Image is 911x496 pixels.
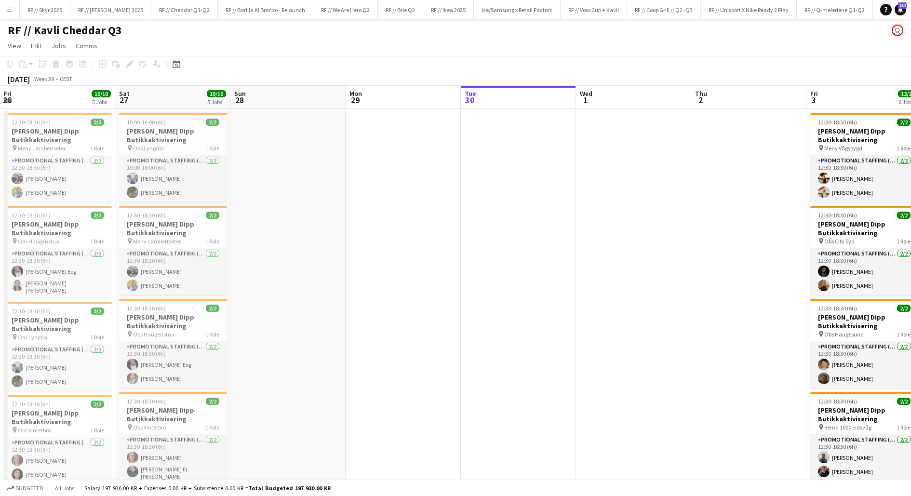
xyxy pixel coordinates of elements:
[92,90,111,97] span: 10/10
[119,220,227,237] h3: [PERSON_NAME] Dipp Butikkaktivisering
[233,94,246,106] span: 28
[810,89,818,98] span: Fri
[897,212,911,219] span: 2/2
[31,41,42,50] span: Edit
[118,94,130,106] span: 27
[4,437,112,484] app-card-role: Promotional Staffing (Promotional Staff)2/212:30-18:30 (6h)[PERSON_NAME][PERSON_NAME]
[4,206,112,298] app-job-card: 12:30-18:30 (6h)2/2[PERSON_NAME] Dipp Butikkaktivisering Obs Haugenstua1 RolePromotional Staffing...
[27,40,46,52] a: Edit
[12,212,51,219] span: 12:30-18:30 (6h)
[119,155,227,202] app-card-role: Promotional Staffing (Promotional Staff)2/210:00-16:00 (6h)[PERSON_NAME][PERSON_NAME]
[892,25,903,36] app-user-avatar: Alexander Skeppland Hole
[133,331,174,338] span: Obs Haugenstua
[18,145,66,152] span: Meny Lambertseter
[4,302,112,391] app-job-card: 12:30-18:30 (6h)2/2[PERSON_NAME] Dipp Butikkaktivisering Obs Lyngdal1 RolePromotional Staffing (P...
[206,119,219,126] span: 2/2
[895,4,906,15] a: 231
[561,0,627,19] button: RF // Voss Cup + Kavli
[4,395,112,484] app-job-card: 12:30-18:30 (6h)2/2[PERSON_NAME] Dipp Butikkaktivisering Obs Vinterbro1 RolePromotional Staffing ...
[20,0,70,19] button: RF // Skyr 2025
[2,94,12,106] span: 26
[897,331,911,338] span: 1 Role
[694,94,707,106] span: 2
[4,127,112,144] h3: [PERSON_NAME] Dipp Butikkaktivisering
[18,334,49,341] span: Obs Lyngdal
[206,305,219,312] span: 2/2
[70,0,151,19] button: RF // [PERSON_NAME] 2025
[119,127,227,144] h3: [PERSON_NAME] Dipp Butikkaktivisering
[119,248,227,295] app-card-role: Promotional Staffing (Promotional Staff)2/212:30-18:30 (6h)[PERSON_NAME][PERSON_NAME]
[127,212,166,219] span: 12:30-18:30 (6h)
[119,206,227,295] div: 12:30-18:30 (6h)2/2[PERSON_NAME] Dipp Butikkaktivisering Meny Lambertseter1 RolePromotional Staff...
[580,89,592,98] span: Wed
[119,434,227,484] app-card-role: Promotional Staffing (Promotional Staff)2/212:30-18:30 (6h)[PERSON_NAME][PERSON_NAME] El [PERSON_...
[90,238,104,245] span: 1 Role
[897,305,911,312] span: 2/2
[809,94,818,106] span: 3
[818,212,857,219] span: 12:30-18:30 (6h)
[119,89,130,98] span: Sat
[15,485,43,492] span: Budgeted
[90,427,104,434] span: 1 Role
[465,89,476,98] span: Tue
[4,155,112,202] app-card-role: Promotional Staffing (Promotional Staff)2/212:30-18:30 (6h)[PERSON_NAME][PERSON_NAME]
[91,119,104,126] span: 2/2
[349,89,362,98] span: Mon
[133,238,181,245] span: Meny Lambertseter
[8,74,30,84] div: [DATE]
[127,398,166,405] span: 12:30-18:30 (6h)
[248,484,331,492] span: Total Budgeted 197 930.00 KR
[90,145,104,152] span: 1 Role
[205,238,219,245] span: 1 Role
[897,398,911,405] span: 2/2
[119,406,227,423] h3: [PERSON_NAME] Dipp Butikkaktivisering
[12,308,51,315] span: 12:30-18:30 (6h)
[378,0,423,19] button: RF // Brie Q2
[48,40,70,52] a: Jobs
[578,94,592,106] span: 1
[90,334,104,341] span: 1 Role
[897,119,911,126] span: 2/2
[119,313,227,330] h3: [PERSON_NAME] Dipp Butikkaktivisering
[897,424,911,431] span: 1 Role
[797,0,873,19] button: RF // Q-meieriene Q1-Q2
[119,113,227,202] div: 10:00-16:00 (6h)2/2[PERSON_NAME] Dipp Butikkaktivisering Obs Lyngdal1 RolePromotional Staffing (P...
[127,119,166,126] span: 10:00-16:00 (6h)
[4,409,112,426] h3: [PERSON_NAME] Dipp Butikkaktivisering
[84,484,331,492] div: Salary 197 930.00 KR + Expenses 0.00 KR + Subsistence 0.00 KR =
[76,41,97,50] span: Comms
[463,94,476,106] span: 30
[5,483,45,494] button: Budgeted
[119,299,227,388] app-job-card: 12:30-18:30 (6h)2/2[PERSON_NAME] Dipp Butikkaktivisering Obs Haugenstua1 RolePromotional Staffing...
[897,145,911,152] span: 1 Role
[818,305,857,312] span: 12:30-18:30 (6h)
[91,212,104,219] span: 2/2
[119,341,227,388] app-card-role: Promotional Staffing (Promotional Staff)2/212:30-18:30 (6h)[PERSON_NAME] Eeg[PERSON_NAME]
[151,0,218,19] button: RF // Cheddar Q1-Q2
[695,89,707,98] span: Thu
[824,238,855,245] span: Obs City Syd
[897,238,911,245] span: 1 Role
[12,119,51,126] span: 12:30-18:30 (6h)
[824,424,871,431] span: Rema 1000 Eidsvåg
[119,392,227,484] app-job-card: 12:30-18:30 (6h)2/2[PERSON_NAME] Dipp Butikkaktivisering Obs Vinterbro1 RolePromotional Staffing ...
[205,331,219,338] span: 1 Role
[348,94,362,106] span: 29
[4,113,112,202] app-job-card: 12:30-18:30 (6h)2/2[PERSON_NAME] Dipp Butikkaktivisering Meny Lambertseter1 RolePromotional Staff...
[8,41,21,50] span: View
[32,75,56,82] span: Week 39
[60,75,72,82] div: CEST
[91,401,104,408] span: 2/2
[824,331,864,338] span: Obs Haugesund
[92,98,110,106] div: 5 Jobs
[91,308,104,315] span: 2/2
[205,145,219,152] span: 1 Role
[133,424,166,431] span: Obs Vinterbro
[818,398,857,405] span: 12:30-18:30 (6h)
[898,2,907,9] span: 231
